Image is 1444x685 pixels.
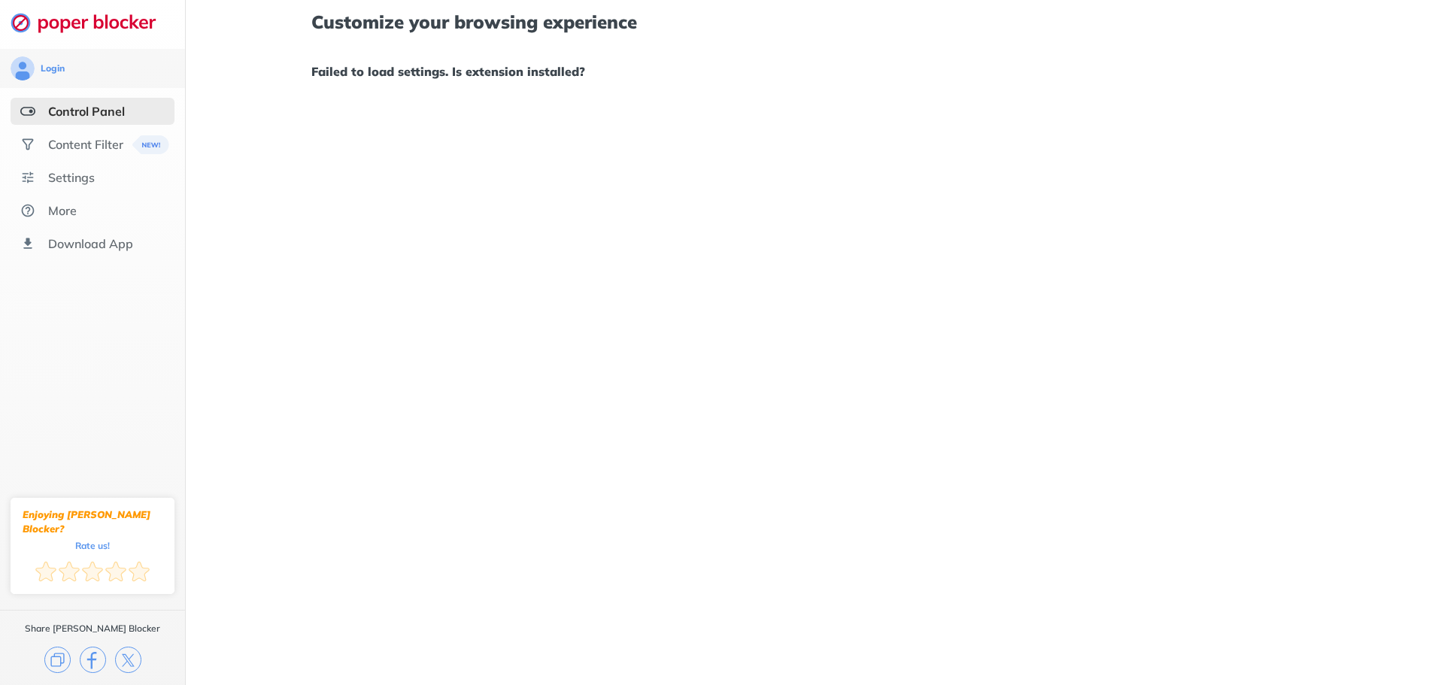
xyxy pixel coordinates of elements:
[311,62,1318,81] h1: Failed to load settings. Is extension installed?
[115,647,141,673] img: x.svg
[20,203,35,218] img: about.svg
[11,56,35,80] img: avatar.svg
[11,12,172,33] img: logo-webpage.svg
[311,12,1318,32] h1: Customize your browsing experience
[25,623,160,635] div: Share [PERSON_NAME] Blocker
[44,647,71,673] img: copy.svg
[48,104,125,119] div: Control Panel
[20,236,35,251] img: download-app.svg
[23,508,162,536] div: Enjoying [PERSON_NAME] Blocker?
[132,135,169,154] img: menuBanner.svg
[75,542,110,549] div: Rate us!
[20,170,35,185] img: settings.svg
[48,170,95,185] div: Settings
[20,104,35,119] img: features-selected.svg
[20,137,35,152] img: social.svg
[48,137,123,152] div: Content Filter
[80,647,106,673] img: facebook.svg
[41,62,65,74] div: Login
[48,203,77,218] div: More
[48,236,133,251] div: Download App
